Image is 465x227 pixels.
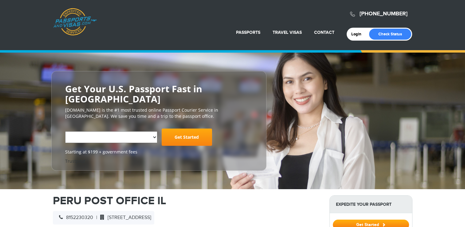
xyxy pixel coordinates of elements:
span: [STREET_ADDRESS] [97,215,151,221]
a: Check Status [369,29,411,40]
a: [PHONE_NUMBER] [360,10,408,17]
strong: Expedite Your Passport [330,196,412,213]
a: Trustpilot [65,158,85,164]
a: Get Started [162,129,212,146]
h2: Get Your U.S. Passport Fast in [GEOGRAPHIC_DATA] [65,84,253,104]
span: 8152230320 [56,215,93,221]
a: Get Started [333,222,409,227]
span: Starting at $199 + government fees [65,149,253,155]
a: Passports & [DOMAIN_NAME] [53,8,97,36]
a: Contact [314,30,334,35]
p: [DOMAIN_NAME] is the #1 most trusted online Passport Courier Service in [GEOGRAPHIC_DATA]. We sav... [65,107,253,119]
h1: PERU POST OFFICE IL [53,195,320,206]
a: Travel Visas [273,30,302,35]
a: Passports [236,30,260,35]
div: | [53,211,154,225]
a: Login [351,32,366,37]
